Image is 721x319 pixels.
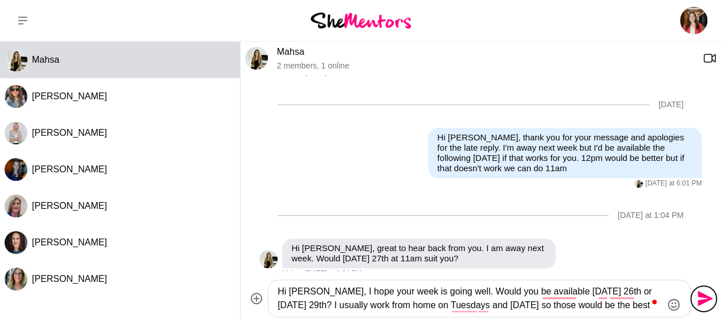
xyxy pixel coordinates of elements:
time: 2025-08-08T08:01:25.796Z [645,179,702,188]
img: J [5,268,27,290]
span: [PERSON_NAME] [32,201,107,211]
div: Kate Smyth [5,195,27,217]
p: 2 members , 1 online [277,61,694,71]
img: K [5,195,27,217]
span: [PERSON_NAME] [32,274,107,284]
div: Mahsa [634,179,643,188]
div: Mahsa [259,250,278,268]
textarea: To enrich screen reader interactions, please activate Accessibility in Grammarly extension settings [278,285,662,312]
img: L [5,158,27,181]
span: [PERSON_NAME] [32,237,107,247]
div: Lisa [5,158,27,181]
img: Carolina Portugal [680,7,707,34]
button: Emoji picker [667,298,681,312]
p: Hi [PERSON_NAME], thank you for your message and apologies for the late reply. I'm away next week... [437,132,693,173]
div: Julia Ridout [5,231,27,254]
span: Mahsa [32,55,59,64]
span: [PERSON_NAME] [32,91,107,101]
img: H [5,122,27,144]
img: M [259,250,278,268]
div: Mahsa [245,47,268,70]
div: Mahsa [5,49,27,71]
img: K [5,85,27,108]
div: Jeanene Tracy [5,268,27,290]
div: [DATE] at 1:04 PM [618,211,684,220]
span: Mahsa [282,269,303,278]
a: Mahsa [277,47,304,56]
span: [PERSON_NAME] [32,164,107,174]
span: [PERSON_NAME] [32,128,107,138]
img: M [634,179,643,188]
time: 2025-08-11T03:04:14.727Z [305,269,361,278]
div: Karla [5,85,27,108]
div: Hayley Scott [5,122,27,144]
div: [DATE] [658,100,683,110]
p: Hi [PERSON_NAME], great to hear back from you. I am away next week. Would [DATE] 27th at 11am sui... [291,243,547,264]
img: M [245,47,268,70]
button: Send [691,286,716,312]
img: She Mentors Logo [311,13,411,28]
img: M [5,49,27,71]
img: J [5,231,27,254]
